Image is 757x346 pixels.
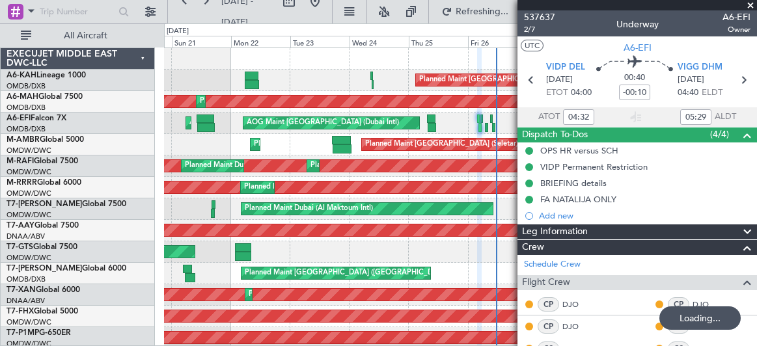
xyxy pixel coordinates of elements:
[34,31,137,40] span: All Aircraft
[571,86,592,100] span: 04:00
[538,297,559,312] div: CP
[435,1,514,22] button: Refreshing...
[7,286,36,294] span: T7-XAN
[290,36,350,47] div: Tue 23
[7,179,81,187] a: M-RRRRGlobal 6000
[231,36,290,47] div: Mon 22
[249,285,377,304] div: Planned Maint Dubai (Al Maktoum Intl)
[7,265,126,273] a: T7-[PERSON_NAME]Global 6000
[7,222,79,230] a: T7-AAYGlobal 7500
[540,161,648,172] div: VIDP Permanent Restriction
[524,24,555,35] span: 2/7
[522,240,544,255] span: Crew
[540,178,607,189] div: BRIEFING details
[7,253,51,263] a: OMDW/DWC
[167,26,189,37] div: [DATE]
[245,199,373,219] div: Planned Maint Dubai (Al Maktoum Intl)
[522,127,588,142] span: Dispatch To-Dos
[254,135,382,154] div: Planned Maint Dubai (Al Maktoum Intl)
[7,72,86,79] a: A6-KAHLineage 1000
[455,7,510,16] span: Refreshing...
[562,299,592,310] a: DJO
[702,86,723,100] span: ELDT
[668,297,689,312] div: CP
[616,18,659,31] div: Underway
[419,70,615,90] div: Planned Maint [GEOGRAPHIC_DATA] (Al Bateen Executive)
[7,72,36,79] span: A6-KAH
[680,109,711,125] input: --:--
[7,167,51,177] a: OMDW/DWC
[540,145,618,156] div: OPS HR versus SCH
[524,258,581,271] a: Schedule Crew
[7,114,66,122] a: A6-EFIFalcon 7X
[7,329,39,337] span: T7-P1MP
[409,36,468,47] div: Thu 25
[522,275,570,290] span: Flight Crew
[7,103,46,113] a: OMDB/DXB
[7,329,71,337] a: T7-P1MPG-650ER
[7,265,82,273] span: T7-[PERSON_NAME]
[40,2,115,21] input: Trip Number
[723,24,750,35] span: Owner
[659,306,741,330] div: Loading...
[546,73,573,86] span: [DATE]
[7,210,51,220] a: OMDW/DWC
[7,114,31,122] span: A6-EFI
[7,157,78,165] a: M-RAFIGlobal 7500
[624,72,645,85] span: 00:40
[7,189,51,198] a: OMDW/DWC
[7,146,51,155] a: OMDW/DWC
[546,86,568,100] span: ETOT
[7,274,46,284] a: OMDB/DXB
[189,113,227,133] div: AOG Maint
[715,111,736,124] span: ALDT
[244,178,372,197] div: Planned Maint Dubai (Al Maktoum Intl)
[245,263,462,283] div: Planned Maint [GEOGRAPHIC_DATA] ([GEOGRAPHIC_DATA] Intl)
[7,222,34,230] span: T7-AAY
[678,61,723,74] span: VIGG DHM
[7,136,40,144] span: M-AMBR
[7,317,51,327] a: OMDW/DWC
[7,179,37,187] span: M-RRRR
[7,308,34,315] span: T7-FHX
[522,224,588,239] span: Leg Information
[7,124,46,134] a: OMDB/DXB
[14,25,141,46] button: All Aircraft
[7,136,84,144] a: M-AMBRGlobal 5000
[7,200,126,208] a: T7-[PERSON_NAME]Global 7500
[7,232,45,241] a: DNAA/ABV
[693,299,722,310] a: DJO
[200,92,417,111] div: Planned Maint [GEOGRAPHIC_DATA] ([GEOGRAPHIC_DATA] Intl)
[678,73,704,86] span: [DATE]
[562,321,592,332] a: DJO
[247,113,399,133] div: AOG Maint [GEOGRAPHIC_DATA] (Dubai Intl)
[524,10,555,24] span: 537637
[538,319,559,334] div: CP
[7,157,34,165] span: M-RAFI
[624,41,652,55] span: A6-EFI
[468,36,527,47] div: Fri 26
[7,296,45,306] a: DNAA/ABV
[7,243,77,251] a: T7-GTSGlobal 7500
[723,10,750,24] span: A6-EFI
[7,243,33,251] span: T7-GTS
[365,135,518,154] div: Planned Maint [GEOGRAPHIC_DATA] (Seletar)
[7,93,83,101] a: A6-MAHGlobal 7500
[539,210,750,221] div: Add new
[678,86,698,100] span: 04:40
[350,36,409,47] div: Wed 24
[538,111,560,124] span: ATOT
[7,81,46,91] a: OMDB/DXB
[521,40,544,51] button: UTC
[7,200,82,208] span: T7-[PERSON_NAME]
[546,61,585,74] span: VIDP DEL
[563,109,594,125] input: --:--
[710,127,729,141] span: (4/4)
[7,308,78,315] a: T7-FHXGlobal 5000
[540,194,616,205] div: FA NATALIJA ONLY
[7,286,80,294] a: T7-XANGlobal 6000
[310,156,439,176] div: Planned Maint Dubai (Al Maktoum Intl)
[7,93,38,101] span: A6-MAH
[185,156,313,176] div: Planned Maint Dubai (Al Maktoum Intl)
[172,36,231,47] div: Sun 21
